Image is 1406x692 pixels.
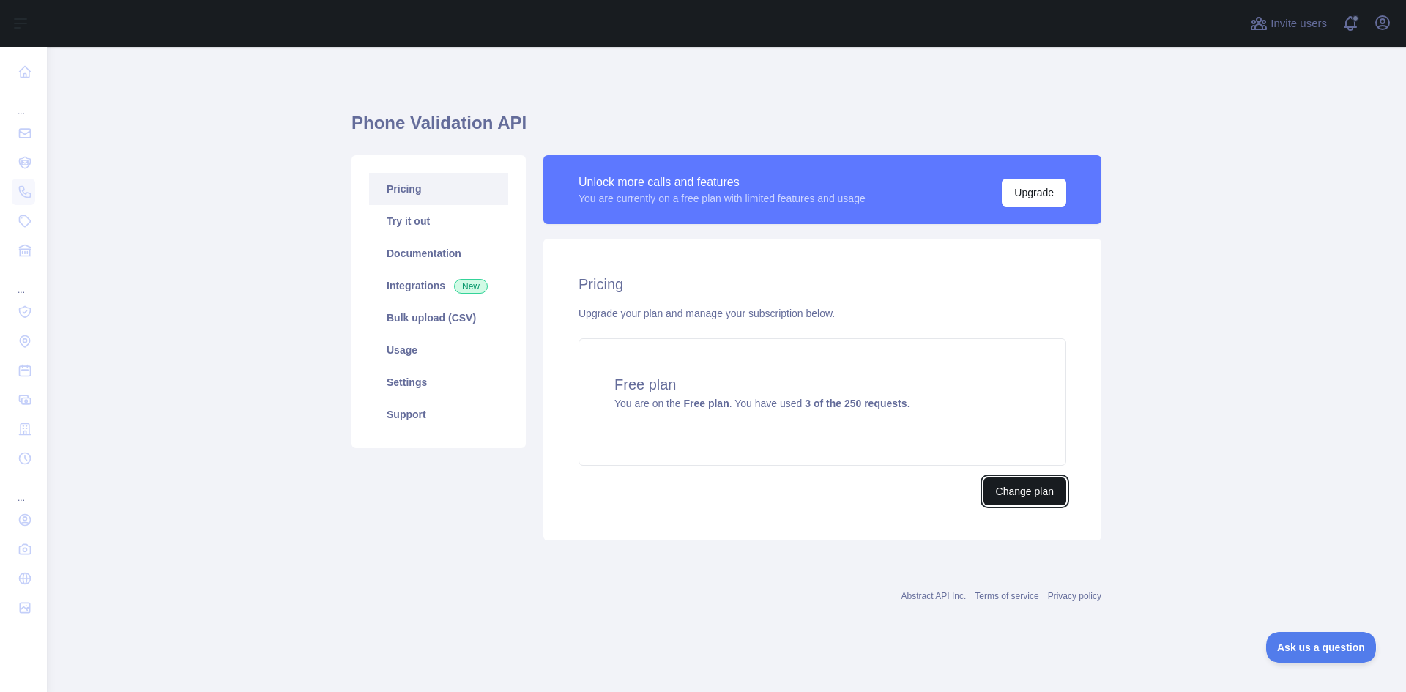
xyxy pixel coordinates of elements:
a: Abstract API Inc. [901,591,967,601]
h1: Phone Validation API [351,111,1101,146]
span: Invite users [1271,15,1327,32]
span: You are on the . You have used . [614,398,910,409]
strong: Free plan [683,398,729,409]
a: Usage [369,334,508,366]
span: New [454,279,488,294]
iframe: Toggle Customer Support [1266,632,1377,663]
a: Bulk upload (CSV) [369,302,508,334]
a: Support [369,398,508,431]
div: ... [12,88,35,117]
div: Unlock more calls and features [579,174,866,191]
div: ... [12,475,35,504]
a: Settings [369,366,508,398]
button: Upgrade [1002,179,1066,207]
button: Change plan [983,477,1066,505]
a: Documentation [369,237,508,269]
strong: 3 of the 250 requests [805,398,907,409]
a: Try it out [369,205,508,237]
div: Upgrade your plan and manage your subscription below. [579,306,1066,321]
h4: Free plan [614,374,1030,395]
a: Terms of service [975,591,1038,601]
div: ... [12,267,35,296]
a: Privacy policy [1048,591,1101,601]
h2: Pricing [579,274,1066,294]
a: Pricing [369,173,508,205]
button: Invite users [1247,12,1330,35]
a: Integrations New [369,269,508,302]
div: You are currently on a free plan with limited features and usage [579,191,866,206]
